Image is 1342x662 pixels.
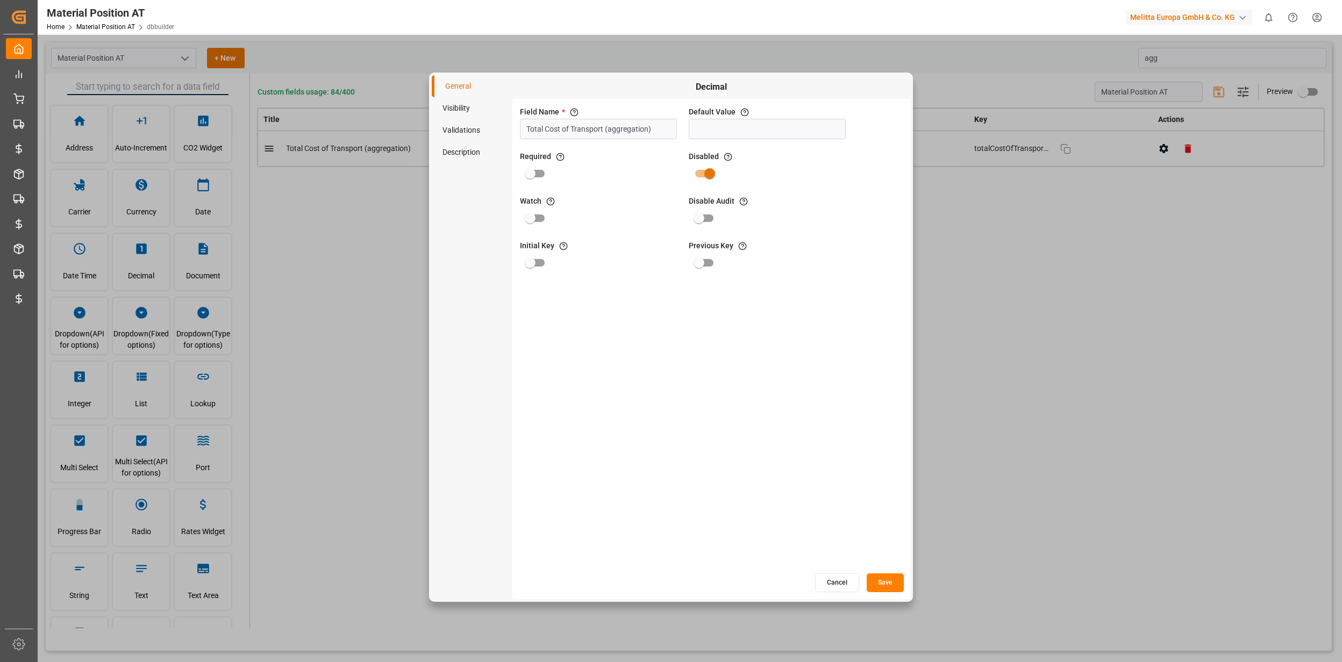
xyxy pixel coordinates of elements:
[432,119,512,141] li: Validations
[520,240,554,251] span: Initial Key
[1257,5,1281,30] button: show 0 new notifications
[689,106,736,118] span: Default Value
[1126,7,1257,27] button: Melitta Europa GmbH & Co. KG
[689,196,734,207] span: Disable Audit
[47,5,174,21] div: Material Position AT
[520,106,559,118] span: Field Name
[815,573,859,592] button: Cancel
[867,573,904,592] button: Save
[47,23,65,31] a: Home
[689,151,719,162] span: Disabled
[432,75,512,97] li: General
[520,151,551,162] span: Required
[1126,10,1252,25] div: Melitta Europa GmbH & Co. KG
[76,23,135,31] a: Material Position AT
[518,81,905,93] span: Decimal
[432,141,512,163] li: Description
[689,240,733,251] span: Previous Key
[432,97,512,119] li: Visibility
[520,196,541,207] span: Watch
[1281,5,1305,30] button: Help Center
